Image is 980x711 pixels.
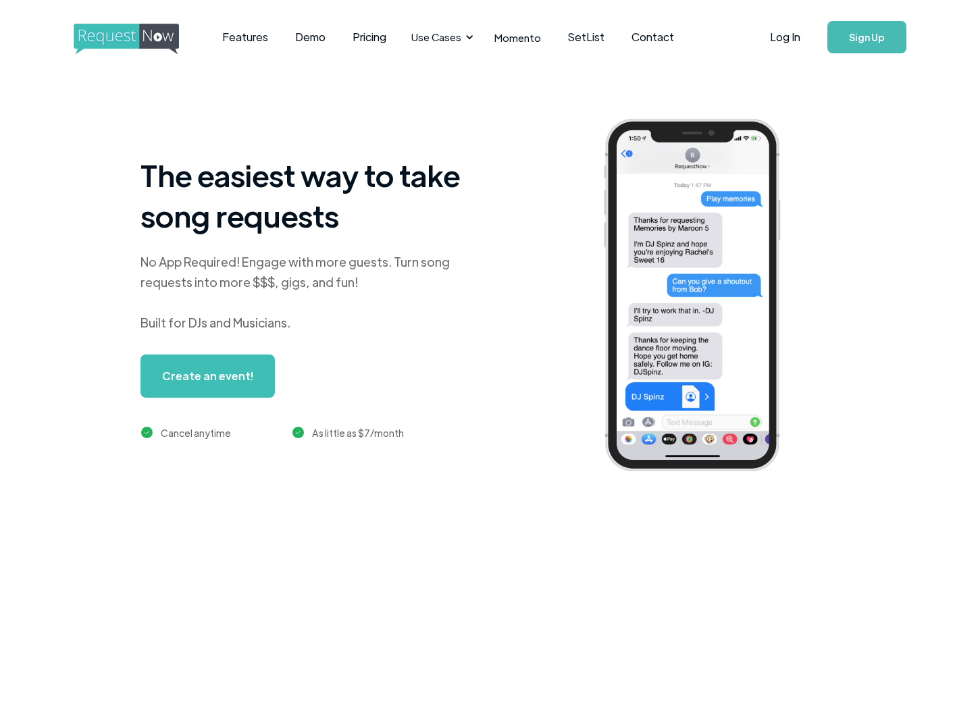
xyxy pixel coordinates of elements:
h1: The easiest way to take song requests [140,155,478,236]
a: Features [209,16,282,58]
img: green checkmark [292,427,304,438]
div: Cancel anytime [161,425,231,441]
a: Contact [618,16,688,58]
a: SetList [555,16,618,58]
img: green checkmark [141,427,153,438]
a: Pricing [339,16,400,58]
a: Demo [282,16,339,58]
img: requestnow logo [74,24,204,55]
a: Create an event! [140,354,275,398]
a: Sign Up [827,21,906,53]
div: No App Required! Engage with more guests. Turn song requests into more $$$, gigs, and fun! Built ... [140,252,478,333]
a: Momento [481,18,555,57]
div: Use Cases [403,16,478,58]
a: Log In [756,14,814,61]
img: iphone screenshot [588,109,817,485]
div: Use Cases [411,30,461,45]
a: home [74,24,175,51]
div: As little as $7/month [312,425,404,441]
